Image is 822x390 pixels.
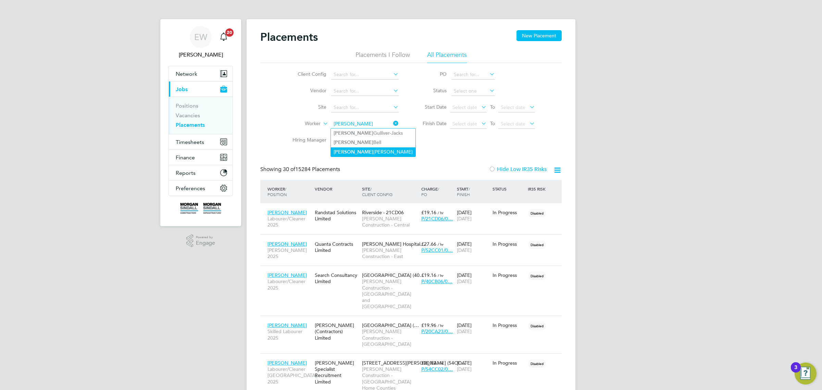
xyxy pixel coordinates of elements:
label: Hiring Manager [287,137,326,143]
span: [DATE] [457,366,472,372]
span: 20 [225,28,234,37]
input: Select one [451,86,495,96]
span: Disabled [528,209,546,218]
label: Hide Low IR35 Risks [489,166,547,173]
span: [PERSON_NAME] 2025 [267,247,311,259]
label: Finish Date [416,120,447,126]
a: [PERSON_NAME]Skilled Labourer 2025[PERSON_NAME] (Contractors) Limited[GEOGRAPHIC_DATA] (…[PERSON_... [266,318,562,324]
div: In Progress [493,272,525,278]
span: [PERSON_NAME] [267,272,307,278]
a: Vacancies [176,112,200,119]
span: [PERSON_NAME] [267,360,307,366]
span: [DATE] [457,328,472,334]
span: [DATE] [457,247,472,253]
div: Jobs [169,97,233,134]
span: [DATE] [457,278,472,284]
button: Preferences [169,181,233,196]
span: Reports [176,170,196,176]
a: Positions [176,102,198,109]
span: / Client Config [362,186,393,197]
label: Client Config [287,71,326,77]
span: Powered by [196,234,215,240]
span: P/40CB06/0… [421,278,452,284]
span: / hr [438,210,444,215]
label: Start Date [416,104,447,110]
span: Labourer/Cleaner 2025 [267,216,311,228]
span: Finance [176,154,195,161]
span: To [488,119,497,128]
span: Select date [501,121,525,127]
input: Search for... [331,103,399,112]
span: [PERSON_NAME] Construction - [GEOGRAPHIC_DATA] and [GEOGRAPHIC_DATA] [362,278,418,309]
span: [PERSON_NAME] [267,241,307,247]
span: [PERSON_NAME] Construction - East [362,247,418,259]
div: [PERSON_NAME] (Contractors) Limited [313,319,360,344]
div: In Progress [493,322,525,328]
div: Status [491,183,526,195]
span: To [488,102,497,111]
div: [PERSON_NAME] Specialist Recruitment Limited [313,356,360,388]
span: Emma Wells [169,51,233,59]
span: Network [176,71,197,77]
span: P/20CA23/0… [421,328,453,334]
span: Preferences [176,185,205,192]
span: £27.66 [421,241,436,247]
span: [STREET_ADDRESS][PERSON_NAME] (54CC… [362,360,466,366]
label: Vendor [287,87,326,94]
label: Worker [281,120,321,127]
button: Jobs [169,82,233,97]
button: Timesheets [169,134,233,149]
span: Labourer/Cleaner [GEOGRAPHIC_DATA] 2025 [267,366,311,385]
a: [PERSON_NAME][PERSON_NAME] 2025Quanta Contracts Limited[PERSON_NAME] Hospital…[PERSON_NAME] Const... [266,237,562,243]
span: [PERSON_NAME] [267,209,307,216]
div: Site [360,183,420,200]
li: Gulliver-Jacks [331,129,415,138]
input: Search for... [331,86,399,96]
span: P/21CD06/0… [421,216,453,222]
a: Placements [176,122,205,128]
span: P/52CC01/0… [421,247,453,253]
li: All Placements [427,51,467,63]
span: Select date [452,121,477,127]
span: £19.96 [421,322,436,328]
li: [PERSON_NAME] [331,147,415,157]
a: Go to home page [169,203,233,214]
span: Disabled [528,271,546,280]
input: Search for... [331,119,399,129]
span: EW [194,33,207,41]
span: / hr [438,361,444,366]
b: [PERSON_NAME] [334,130,373,136]
span: Labourer/Cleaner 2025 [267,278,311,291]
span: Disabled [528,359,546,368]
span: [PERSON_NAME] [267,322,307,328]
span: Timesheets [176,139,204,145]
span: 30 of [283,166,295,173]
span: / Finish [457,186,470,197]
span: [GEOGRAPHIC_DATA] (40… [362,272,424,278]
span: / hr [438,323,444,328]
div: Start [455,183,491,200]
span: [DATE] [457,216,472,222]
span: Skilled Labourer 2025 [267,328,311,341]
div: In Progress [493,360,525,366]
div: In Progress [493,209,525,216]
button: Reports [169,165,233,180]
input: Search for... [451,70,495,80]
div: Showing [260,166,341,173]
img: morgansindall-logo-retina.png [180,203,221,214]
div: [DATE] [455,237,491,257]
span: P/54CC02/0… [421,366,453,372]
div: IR35 Risk [526,183,550,195]
div: [DATE] [455,206,491,225]
span: / hr [438,242,444,247]
a: [PERSON_NAME]Labourer/Cleaner [GEOGRAPHIC_DATA] 2025[PERSON_NAME] Specialist Recruitment Limited[... [266,356,562,362]
div: Vendor [313,183,360,195]
span: Jobs [176,86,188,93]
a: [PERSON_NAME]Labourer/Cleaner 2025Randstad Solutions LimitedRiverside - 21CD06[PERSON_NAME] Const... [266,206,562,211]
li: Bell [331,138,415,147]
button: Open Resource Center, 3 new notifications [795,363,817,385]
span: Disabled [528,321,546,330]
b: [PERSON_NAME] [334,139,373,145]
b: [PERSON_NAME] [334,149,373,155]
input: Search for... [331,70,399,80]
